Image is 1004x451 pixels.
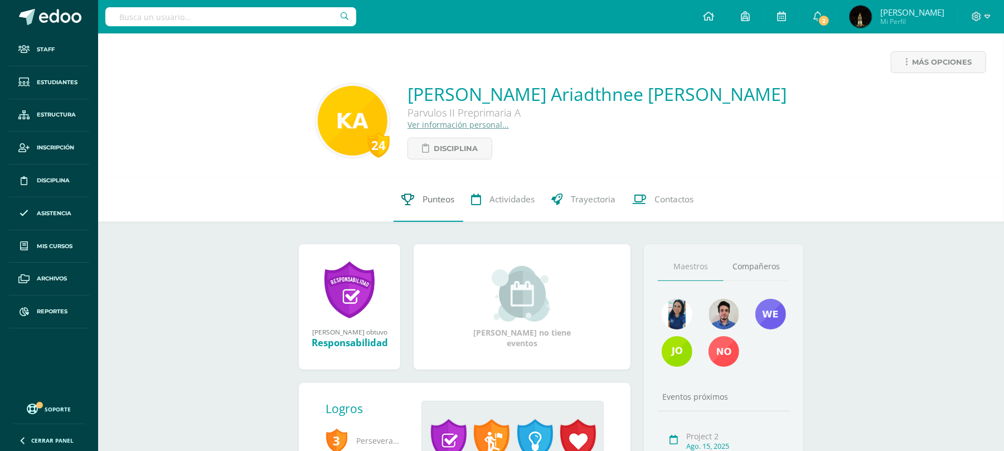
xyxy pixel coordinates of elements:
[310,327,389,336] div: [PERSON_NAME] obtuvo
[37,110,76,119] span: Estructura
[686,431,786,442] div: Project 2
[45,405,71,413] span: Soporte
[408,106,742,119] div: Parvulos II Preprimaria A
[37,143,74,152] span: Inscripción
[37,242,72,251] span: Mis cursos
[310,336,389,349] div: Responsabilidad
[326,401,413,416] div: Logros
[662,299,692,329] img: 9eb4089eb1dab80ae621c0bab4c614b0.png
[891,51,986,73] a: Más opciones
[37,176,70,185] span: Disciplina
[9,66,89,99] a: Estudiantes
[655,193,694,205] span: Contactos
[434,138,478,159] span: Disciplina
[13,401,85,416] a: Soporte
[9,99,89,132] a: Estructura
[31,437,74,444] span: Cerrar panel
[490,193,535,205] span: Actividades
[408,82,787,106] a: [PERSON_NAME] Ariadthnee [PERSON_NAME]
[912,52,972,72] span: Más opciones
[880,17,944,26] span: Mi Perfil
[408,119,509,130] a: Ver información personal...
[571,193,616,205] span: Trayectoria
[9,295,89,328] a: Reportes
[880,7,944,18] span: [PERSON_NAME]
[9,132,89,164] a: Inscripción
[37,307,67,316] span: Reportes
[9,197,89,230] a: Asistencia
[467,266,578,348] div: [PERSON_NAME] no tiene eventos
[37,45,55,54] span: Staff
[408,138,492,159] a: Disciplina
[686,442,786,451] div: Ago. 15, 2025
[662,336,692,367] img: 6a7a54c56617c0b9e88ba47bf52c02d7.png
[755,299,786,329] img: 1322b27940a9e71a57117d606f64a3d1.png
[394,177,463,222] a: Punteos
[658,391,789,402] div: Eventos próximos
[624,177,702,222] a: Contactos
[9,230,89,263] a: Mis cursos
[9,33,89,66] a: Staff
[37,209,71,218] span: Asistencia
[37,274,67,283] span: Archivos
[318,86,387,156] img: e37c92cc5caab61ba2cc1e5d68817861.png
[818,14,830,27] span: 2
[9,263,89,295] a: Archivos
[709,299,739,329] img: 2dffed587003e0fc8d85a787cd9a4a0a.png
[9,164,89,197] a: Disciplina
[463,177,544,222] a: Actividades
[423,193,455,205] span: Punteos
[658,253,724,281] a: Maestros
[37,78,77,87] span: Estudiantes
[724,253,789,281] a: Compañeros
[850,6,872,28] img: 7a3c77ae9667390216aeb2cb98a1eaab.png
[709,336,739,367] img: dd910201b4a713f7865b489e2222b92a.png
[544,177,624,222] a: Trayectoria
[492,266,552,322] img: event_small.png
[367,132,390,158] div: 24
[105,7,356,26] input: Busca un usuario...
